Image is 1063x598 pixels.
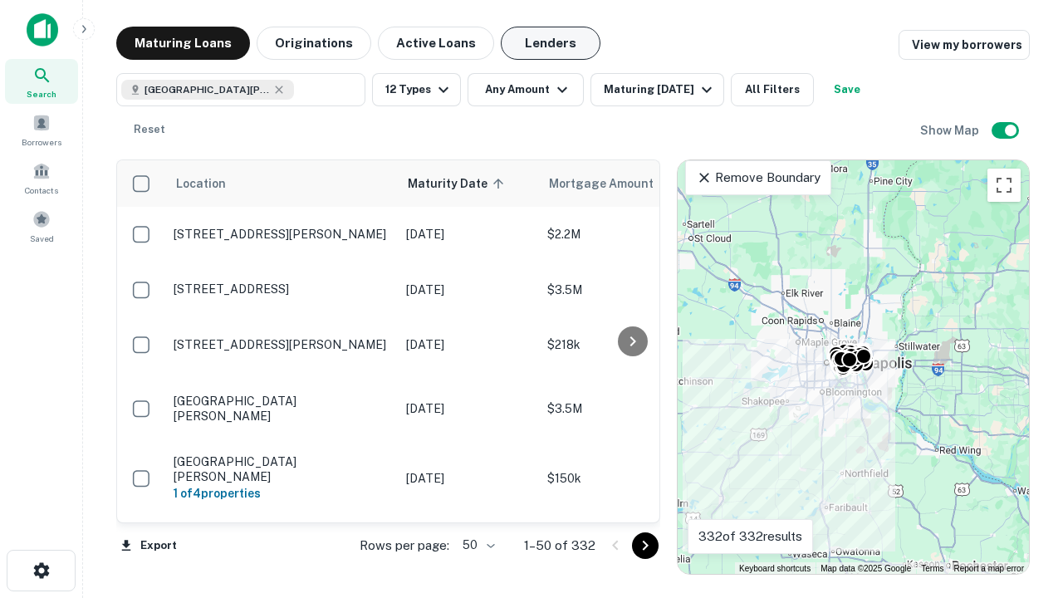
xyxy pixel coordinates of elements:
[30,232,54,245] span: Saved
[524,536,595,556] p: 1–50 of 332
[174,282,389,297] p: [STREET_ADDRESS]
[406,469,531,488] p: [DATE]
[547,225,713,243] p: $2.2M
[696,168,820,188] p: Remove Boundary
[27,87,56,100] span: Search
[372,73,461,106] button: 12 Types
[408,174,509,194] span: Maturity Date
[924,563,948,572] a: Terms (opens in new tab)
[174,454,389,484] p: [GEOGRAPHIC_DATA][PERSON_NAME]
[175,174,226,194] span: Location
[501,27,600,60] button: Lenders
[604,80,717,100] div: Maturing [DATE]
[539,160,722,207] th: Mortgage Amount
[547,469,713,488] p: $150k
[678,160,1029,574] div: 0 0
[824,563,914,572] span: Map data ©2025 Google
[378,27,494,60] button: Active Loans
[174,394,389,424] p: [GEOGRAPHIC_DATA][PERSON_NAME]
[547,281,713,299] p: $3.5M
[549,174,675,194] span: Mortgage Amount
[5,59,78,104] a: Search
[116,533,181,558] button: Export
[406,336,531,354] p: [DATE]
[257,27,371,60] button: Originations
[5,155,78,200] a: Contacts
[5,203,78,248] a: Saved
[468,73,584,106] button: Any Amount
[899,30,1030,60] a: View my borrowers
[406,281,531,299] p: [DATE]
[398,160,539,207] th: Maturity Date
[360,536,449,556] p: Rows per page:
[547,399,713,418] p: $3.5M
[742,562,814,574] button: Keyboard shortcuts
[116,27,250,60] button: Maturing Loans
[920,121,982,140] h6: Show Map
[590,73,724,106] button: Maturing [DATE]
[682,552,737,574] a: Open this area in Google Maps (opens a new window)
[174,337,389,352] p: [STREET_ADDRESS][PERSON_NAME]
[682,552,737,574] img: Google
[547,336,713,354] p: $218k
[174,227,389,242] p: [STREET_ADDRESS][PERSON_NAME]
[987,169,1021,202] button: Toggle fullscreen view
[632,532,659,559] button: Go to next page
[456,533,497,557] div: 50
[165,160,398,207] th: Location
[5,107,78,152] a: Borrowers
[22,135,61,149] span: Borrowers
[25,184,58,197] span: Contacts
[980,465,1063,545] iframe: Chat Widget
[27,13,58,47] img: capitalize-icon.png
[406,399,531,418] p: [DATE]
[698,527,802,547] p: 332 of 332 results
[145,82,269,97] span: [GEOGRAPHIC_DATA][PERSON_NAME], [GEOGRAPHIC_DATA], [GEOGRAPHIC_DATA]
[821,73,874,106] button: Save your search to get updates of matches that match your search criteria.
[958,563,1024,572] a: Report a map error
[406,225,531,243] p: [DATE]
[174,484,389,502] h6: 1 of 4 properties
[731,73,814,106] button: All Filters
[123,113,176,146] button: Reset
